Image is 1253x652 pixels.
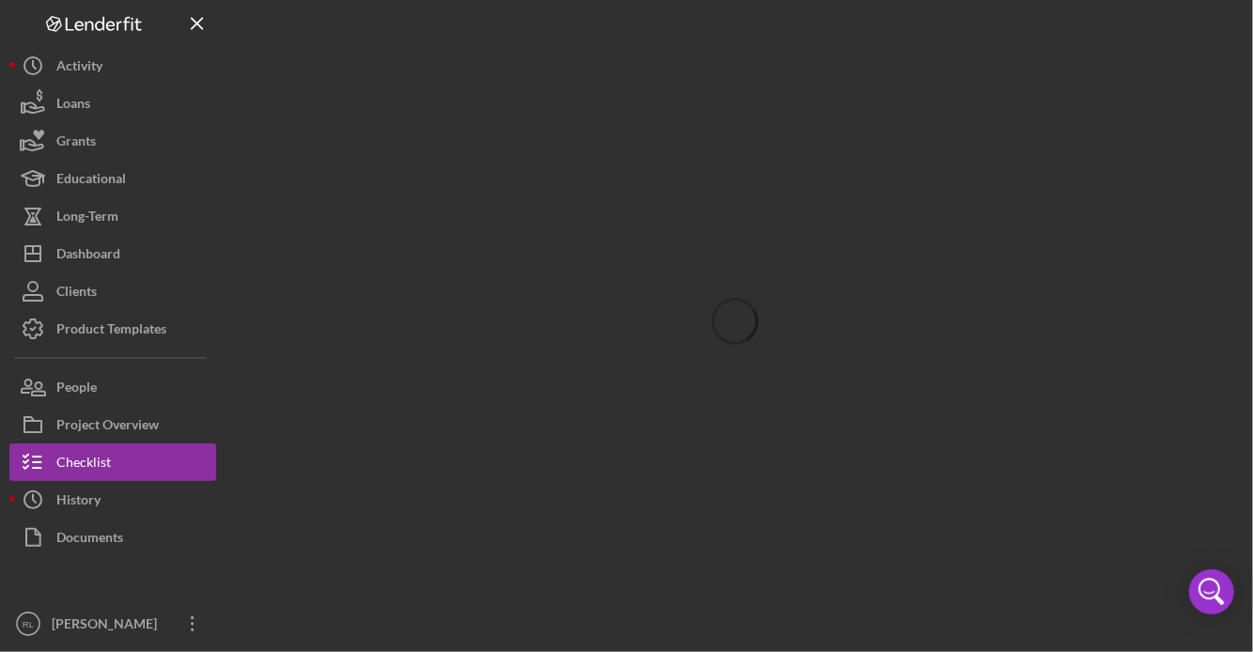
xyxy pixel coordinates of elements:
div: History [56,481,101,523]
div: Loans [56,85,90,127]
div: Grants [56,122,96,164]
text: RL [23,619,35,629]
button: Long-Term [9,197,216,235]
div: [PERSON_NAME] [47,605,169,647]
div: Clients [56,272,97,315]
div: Product Templates [56,310,166,352]
div: Long-Term [56,197,118,240]
div: Documents [56,519,123,561]
button: Product Templates [9,310,216,348]
button: Checklist [9,443,216,481]
div: Educational [56,160,126,202]
div: Checklist [56,443,111,486]
button: People [9,368,216,406]
div: People [56,368,97,411]
button: Dashboard [9,235,216,272]
button: Clients [9,272,216,310]
button: Loans [9,85,216,122]
div: Open Intercom Messenger [1189,569,1234,614]
div: Activity [56,47,102,89]
button: RL[PERSON_NAME] [9,605,216,643]
button: History [9,481,216,519]
button: Project Overview [9,406,216,443]
button: Activity [9,47,216,85]
button: Documents [9,519,216,556]
div: Project Overview [56,406,159,448]
div: Dashboard [56,235,120,277]
button: Grants [9,122,216,160]
button: Educational [9,160,216,197]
